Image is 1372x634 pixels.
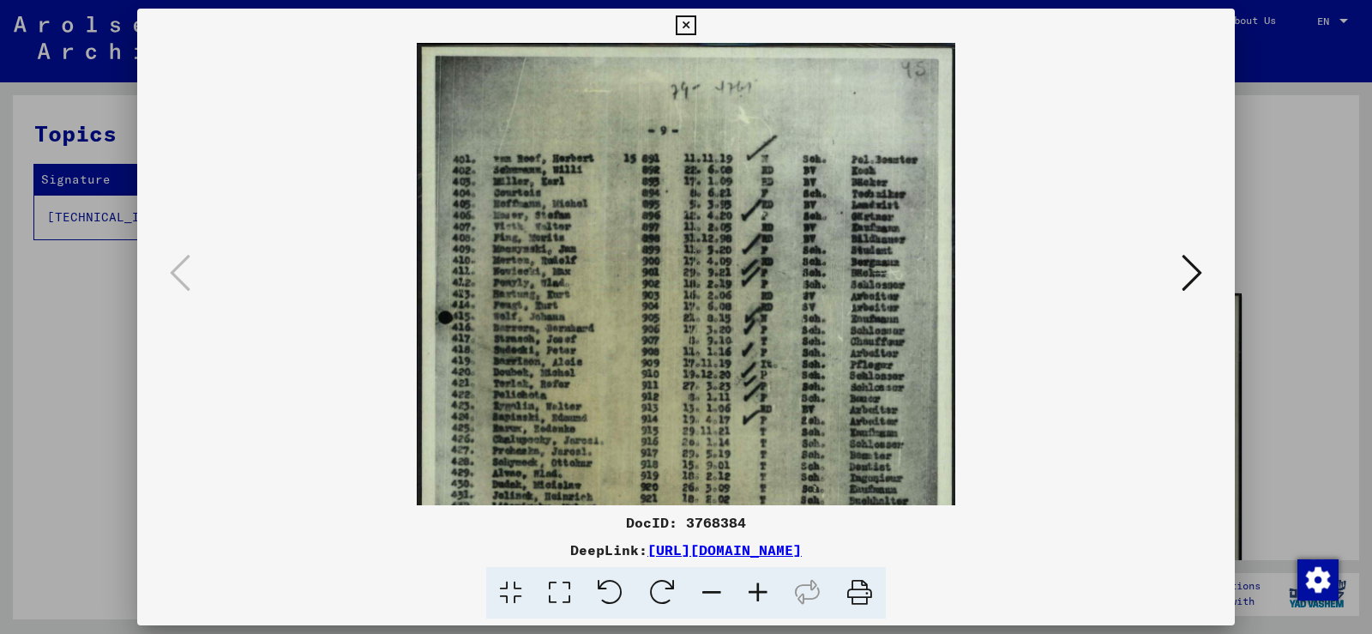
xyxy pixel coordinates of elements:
[1297,559,1338,600] div: Change consent
[137,540,1235,560] div: DeepLink:
[137,512,1235,533] div: DocID: 3768384
[1297,559,1339,601] img: Change consent
[647,541,802,559] a: [URL][DOMAIN_NAME]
